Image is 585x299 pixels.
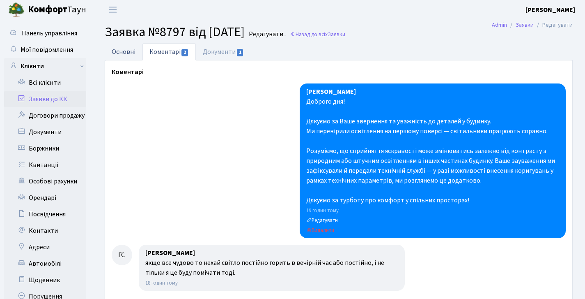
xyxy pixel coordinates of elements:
[4,223,86,239] a: Контакти
[196,43,251,60] a: Документи
[28,3,67,16] b: Комфорт
[7,7,447,16] body: Rich Text Area. Press ALT-0 for help.
[479,16,585,34] nav: breadcrumb
[247,30,286,38] small: Редагувати .
[181,49,188,56] span: 2
[306,87,559,97] div: [PERSON_NAME]
[4,190,86,206] a: Орендарі
[306,225,334,234] a: Видалити
[4,25,86,42] a: Панель управління
[103,3,123,16] button: Переключити навігацію
[306,216,338,225] a: Редагувати
[237,49,243,56] span: 1
[145,258,398,278] div: якщо все чудово то нехай світло постійно горить в вечірній час або постійно, і не тільки я це буд...
[525,5,575,14] b: [PERSON_NAME]
[306,227,334,234] small: Видалити
[290,30,345,38] a: Назад до всіхЗаявки
[145,248,398,258] div: [PERSON_NAME]
[4,42,86,58] a: Мої повідомлення
[534,21,573,30] li: Редагувати
[28,3,86,17] span: Таун
[112,67,144,77] label: Коментарі
[4,206,86,223] a: Посвідчення
[4,157,86,173] a: Квитанції
[4,173,86,190] a: Особові рахунки
[4,58,86,74] a: Клієнти
[525,5,575,15] a: [PERSON_NAME]
[306,217,338,224] small: Редагувати
[4,91,86,107] a: Заявки до КК
[4,239,86,255] a: Адреси
[112,245,132,265] div: ГС
[328,30,345,38] span: Заявки
[306,207,339,214] small: 19 годин тому
[105,43,142,60] a: Основні
[306,97,559,205] div: Доброго дня! Дякуємо за Ваше звернення та уважність до деталей у будинку. Ми перевірили освітленн...
[4,74,86,91] a: Всі клієнти
[105,23,245,42] span: Заявка №8797 від [DATE]
[4,124,86,140] a: Документи
[516,21,534,29] a: Заявки
[4,255,86,272] a: Автомобілі
[4,107,86,124] a: Договори продажу
[142,43,196,60] a: Коментарі
[145,279,178,287] small: 18 годин тому
[4,140,86,157] a: Боржники
[492,21,507,29] a: Admin
[22,29,77,38] span: Панель управління
[21,45,73,54] span: Мої повідомлення
[4,272,86,288] a: Щоденник
[8,2,25,18] img: logo.png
